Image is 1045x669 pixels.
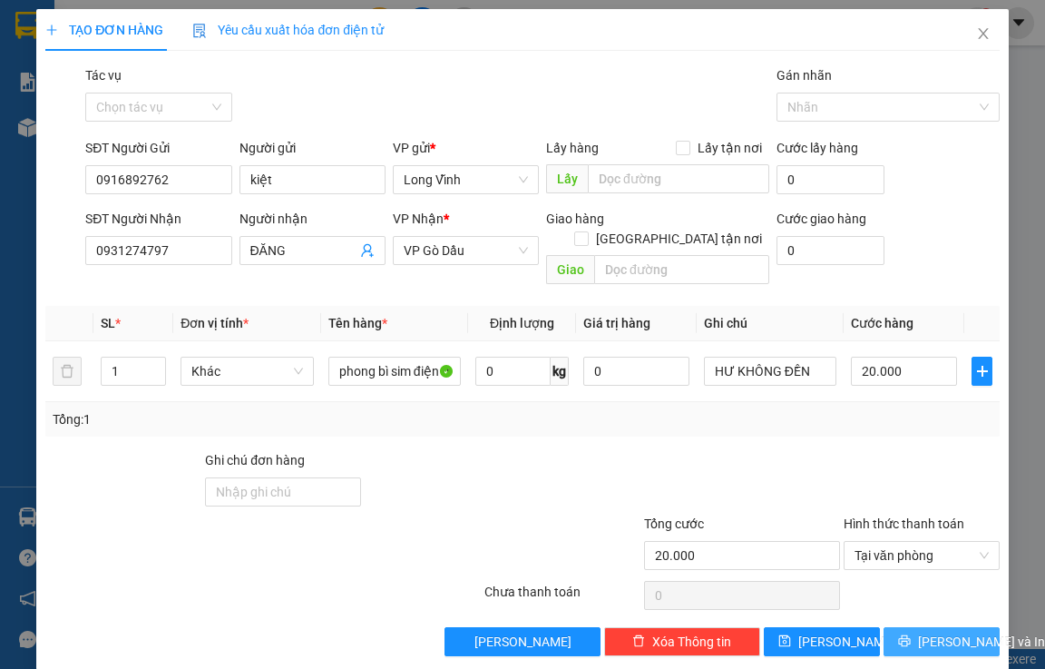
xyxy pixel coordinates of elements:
input: VD: Bàn, Ghế [328,357,462,386]
span: In ngày: [5,132,111,143]
img: icon [192,24,207,38]
span: VP Nhận [393,212,444,226]
div: Chưa thanh toán [483,582,642,614]
img: logo [6,11,87,91]
span: ----------------------------------------- [49,98,222,113]
span: TẠO ĐƠN HÀNG [45,23,163,37]
strong: ĐỒNG PHƯỚC [143,10,249,25]
span: Bến xe [GEOGRAPHIC_DATA] [143,29,244,52]
div: Tổng: 1 [53,409,405,429]
input: Dọc đường [588,164,769,193]
button: deleteXóa Thông tin [604,627,760,656]
div: VP gửi [393,138,539,158]
span: Giao hàng [546,212,604,226]
span: 01 Võ Văn Truyện, KP.1, Phường 2 [143,54,249,77]
span: user-add [360,243,375,258]
span: [PERSON_NAME] và In [918,632,1045,652]
span: plus [45,24,58,36]
span: [GEOGRAPHIC_DATA] tận nơi [589,229,769,249]
span: Long Vĩnh [404,166,528,193]
span: Tại văn phòng [855,542,989,569]
span: Lấy tận nơi [690,138,769,158]
input: Dọc đường [594,255,769,284]
div: SĐT Người Nhận [85,209,231,229]
span: Lấy [546,164,588,193]
label: Cước giao hàng [776,212,866,226]
span: Yêu cầu xuất hóa đơn điện tử [192,23,384,37]
label: Gán nhãn [776,68,832,83]
label: Hình thức thanh toán [844,517,964,531]
span: Khác [191,358,303,385]
span: delete [632,635,645,649]
button: plus [972,357,991,386]
label: Cước lấy hàng [776,141,858,155]
span: SL [101,316,115,330]
span: Định lượng [490,316,554,330]
span: Xóa Thông tin [652,632,731,652]
span: close [976,26,991,41]
label: Ghi chú đơn hàng [205,453,305,467]
span: Tổng cước [644,517,704,531]
label: Tác vụ [85,68,122,83]
button: Close [958,9,1009,60]
div: Người gửi [239,138,386,158]
span: printer [898,635,911,649]
input: 0 [583,357,689,386]
span: Giá trị hàng [583,316,650,330]
span: Hotline: 19001152 [143,81,222,92]
div: Người nhận [239,209,386,229]
span: save [778,635,791,649]
span: Cước hàng [851,316,913,330]
button: printer[PERSON_NAME] và In [884,627,1000,656]
span: 06:37:34 [DATE] [40,132,111,143]
button: [PERSON_NAME] [444,627,601,656]
input: Ghi chú đơn hàng [205,477,361,507]
input: Cước lấy hàng [776,165,884,194]
span: [PERSON_NAME]: [5,117,189,128]
input: Cước giao hàng [776,236,884,265]
th: Ghi chú [697,306,845,341]
input: Ghi Chú [704,357,837,386]
button: save[PERSON_NAME] [764,627,880,656]
span: Đơn vị tính [181,316,249,330]
button: delete [53,357,82,386]
span: [PERSON_NAME] [474,632,571,652]
span: VPLV1410250001 [91,115,189,129]
span: Giao [546,255,594,284]
span: kg [551,357,569,386]
span: Tên hàng [328,316,387,330]
span: [PERSON_NAME] [798,632,895,652]
span: plus [972,364,991,379]
span: Lấy hàng [546,141,599,155]
span: VP Gò Dầu [404,237,528,264]
div: SĐT Người Gửi [85,138,231,158]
